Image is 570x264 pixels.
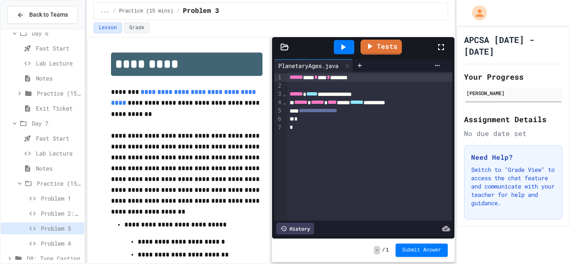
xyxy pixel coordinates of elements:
span: / [113,8,116,15]
span: Problem 3 [183,6,219,16]
span: Practice (15 mins) [119,8,174,15]
span: Submit Answer [402,247,441,254]
span: Problem 2: Mission Resource Calculator [41,209,81,218]
span: Day 7 [32,119,81,128]
h3: Need Help? [471,152,555,162]
div: No due date set [464,128,562,138]
div: [PERSON_NAME] [467,89,560,97]
span: Notes [36,74,81,83]
p: Switch to "Grade View" to access the chat feature and communicate with your teacher for help and ... [471,166,555,207]
span: 1 [386,247,389,254]
span: Day 6 [32,29,81,38]
span: Fast Start [36,44,81,53]
span: Practice (15 mins) [37,89,81,98]
span: Notes [36,164,81,173]
span: Exit Ticket [36,104,81,113]
span: / [382,247,385,254]
h2: Your Progress [464,71,562,83]
div: PlanetaryAges.java [274,61,343,70]
span: - [374,246,380,254]
div: 6 [274,115,282,123]
span: Practice (15 mins) [37,179,81,188]
span: Fold line [282,99,287,106]
span: Problem 1 [41,194,81,203]
span: Problem 4 [41,239,81,248]
h2: Assignment Details [464,113,562,125]
div: 2 [274,82,282,90]
button: Submit Answer [396,244,448,257]
span: ... [101,8,110,15]
div: 7 [274,123,282,132]
span: Lab Lecture [36,59,81,68]
a: Tests [361,40,402,55]
div: 5 [274,107,282,115]
div: 3 [274,90,282,98]
div: 4 [274,98,282,107]
button: Back to Teams [8,6,78,24]
button: Grade [124,23,150,33]
span: Fast Start [36,134,81,143]
span: D8: Type Casting [27,254,81,263]
h1: APCSA [DATE] - [DATE] [464,34,562,57]
span: Problem 3 [41,224,81,233]
div: PlanetaryAges.java [274,59,353,72]
button: Lesson [93,23,122,33]
span: Lab Lecture [36,149,81,158]
div: My Account [463,3,489,23]
div: History [276,223,314,234]
div: 1 [274,73,282,82]
span: Fold line [282,91,287,97]
span: Back to Teams [29,10,68,19]
span: / [177,8,179,15]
